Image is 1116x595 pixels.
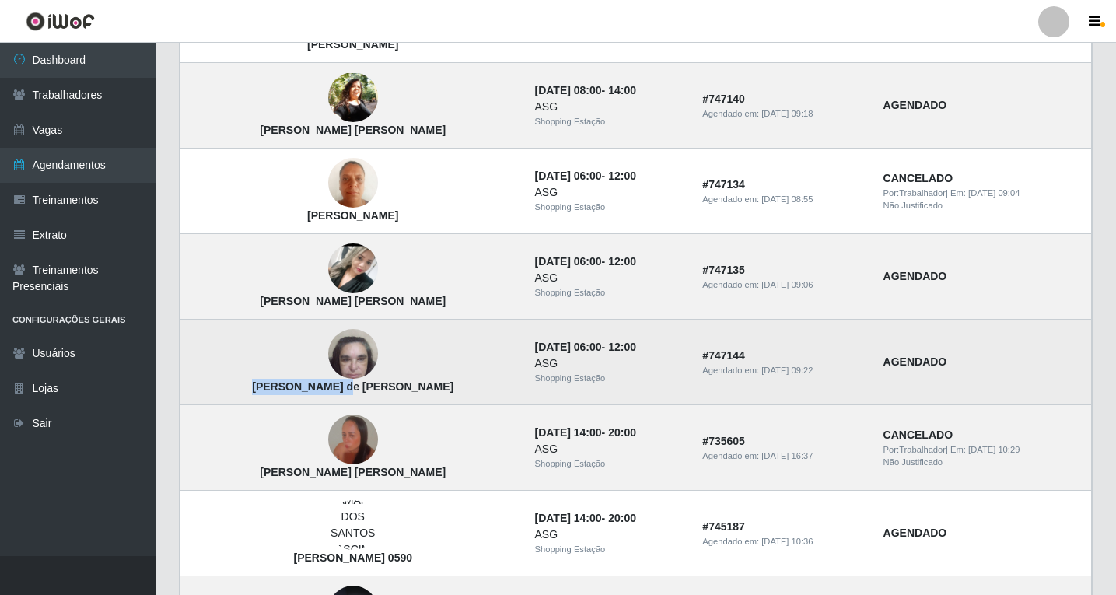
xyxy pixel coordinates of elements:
[883,99,947,111] strong: AGENDADO
[883,199,1082,212] div: Não Justificado
[702,278,864,292] div: Agendado em:
[702,364,864,377] div: Agendado em:
[968,445,1020,454] time: [DATE] 10:29
[702,535,864,548] div: Agendado em:
[883,270,947,282] strong: AGENDADO
[883,187,1082,200] div: | Em:
[328,395,378,484] img: Sueli alves de oliveira silva correia
[535,512,602,524] time: [DATE] 14:00
[535,201,684,214] div: Shopping Estação
[883,429,953,441] strong: CANCELADO
[535,543,684,556] div: Shopping Estação
[883,172,953,184] strong: CANCELADO
[328,73,378,122] img: Elicelia Fernandes Ferreira Rezende
[535,84,602,96] time: [DATE] 08:00
[702,193,864,206] div: Agendado em:
[328,460,378,590] img: IANDRA SAMARA DOS SANTOS NASCIMENTO 0590
[252,380,453,393] strong: [PERSON_NAME] de [PERSON_NAME]
[883,443,1082,457] div: | Em:
[328,321,378,387] img: Elayne Cristina Ferreira de Oliveira Santos
[535,255,636,268] strong: -
[535,184,684,201] div: ASG
[535,457,684,471] div: Shopping Estação
[535,286,684,299] div: Shopping Estação
[702,264,745,276] strong: # 747135
[260,124,446,136] strong: [PERSON_NAME] [PERSON_NAME]
[968,188,1020,198] time: [DATE] 09:04
[535,527,684,543] div: ASG
[761,194,813,204] time: [DATE] 08:55
[535,341,602,353] time: [DATE] 06:00
[294,551,413,564] strong: [PERSON_NAME] 0590
[535,115,684,128] div: Shopping Estação
[702,349,745,362] strong: # 747144
[535,255,602,268] time: [DATE] 06:00
[702,93,745,105] strong: # 747140
[702,178,745,191] strong: # 747134
[535,355,684,372] div: ASG
[328,150,378,216] img: Mayara Cristina Amorim
[761,366,813,375] time: [DATE] 09:22
[702,107,864,121] div: Agendado em:
[883,527,947,539] strong: AGENDADO
[608,170,636,182] time: 12:00
[328,213,378,324] img: Maria José da Costa Barela
[26,12,95,31] img: CoreUI Logo
[608,255,636,268] time: 12:00
[535,426,636,439] strong: -
[608,512,636,524] time: 20:00
[702,520,745,533] strong: # 745187
[535,270,684,286] div: ASG
[883,355,947,368] strong: AGENDADO
[307,38,398,51] strong: [PERSON_NAME]
[761,280,813,289] time: [DATE] 09:06
[883,456,1082,469] div: Não Justificado
[702,450,864,463] div: Agendado em:
[535,341,636,353] strong: -
[307,209,398,222] strong: [PERSON_NAME]
[535,372,684,385] div: Shopping Estação
[883,188,946,198] span: Por: Trabalhador
[608,341,636,353] time: 12:00
[260,466,446,478] strong: [PERSON_NAME] [PERSON_NAME]
[883,445,946,454] span: Por: Trabalhador
[761,109,813,118] time: [DATE] 09:18
[761,451,813,460] time: [DATE] 16:37
[535,512,636,524] strong: -
[535,170,636,182] strong: -
[535,170,602,182] time: [DATE] 06:00
[761,537,813,546] time: [DATE] 10:36
[535,426,602,439] time: [DATE] 14:00
[608,426,636,439] time: 20:00
[535,441,684,457] div: ASG
[260,295,446,307] strong: [PERSON_NAME] [PERSON_NAME]
[608,84,636,96] time: 14:00
[535,99,684,115] div: ASG
[535,84,636,96] strong: -
[702,435,745,447] strong: # 735605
